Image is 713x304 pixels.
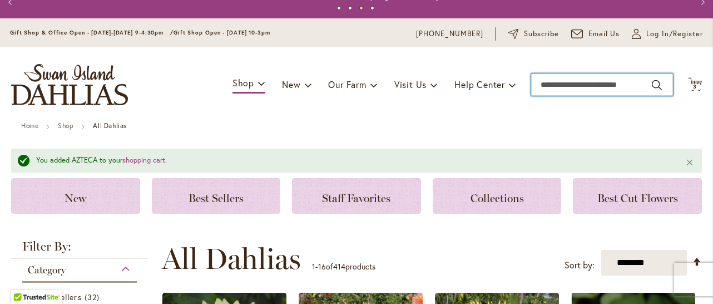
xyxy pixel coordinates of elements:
[11,64,128,105] a: store logo
[152,178,281,214] a: Best Sellers
[36,155,669,166] div: You added AZTECA to your .
[28,264,66,276] span: Category
[11,178,140,214] a: New
[588,28,620,40] span: Email Us
[8,264,39,296] iframe: Launch Accessibility Center
[162,242,301,276] span: All Dahlias
[646,28,703,40] span: Log In/Register
[597,192,678,205] span: Best Cut Flowers
[471,192,524,205] span: Collections
[122,155,165,165] a: shopping cart
[11,241,148,258] strong: Filter By:
[565,255,595,276] label: Sort by:
[292,178,421,214] a: Staff Favorites
[394,79,427,90] span: Visit Us
[322,192,390,205] span: Staff Favorites
[174,29,270,36] span: Gift Shop Open - [DATE] 10-3pm
[337,6,341,10] button: 1 of 4
[282,79,300,90] span: New
[370,6,374,10] button: 4 of 4
[693,83,697,90] span: 3
[232,77,254,89] span: Shop
[632,28,703,40] a: Log In/Register
[328,79,366,90] span: Our Farm
[508,28,559,40] a: Subscribe
[348,6,352,10] button: 2 of 4
[454,79,505,90] span: Help Center
[688,77,702,92] button: 3
[416,28,483,40] a: [PHONE_NUMBER]
[573,178,702,214] a: Best Cut Flowers
[58,121,73,130] a: Shop
[524,28,559,40] span: Subscribe
[312,261,315,272] span: 1
[36,291,126,303] a: Best Sellers
[318,261,326,272] span: 16
[85,291,102,303] span: 32
[312,258,375,276] p: - of products
[93,121,127,130] strong: All Dahlias
[10,29,174,36] span: Gift Shop & Office Open - [DATE]-[DATE] 9-4:30pm /
[189,192,244,205] span: Best Sellers
[571,28,620,40] a: Email Us
[21,121,38,130] a: Home
[65,192,86,205] span: New
[359,6,363,10] button: 3 of 4
[333,261,345,272] span: 414
[433,178,562,214] a: Collections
